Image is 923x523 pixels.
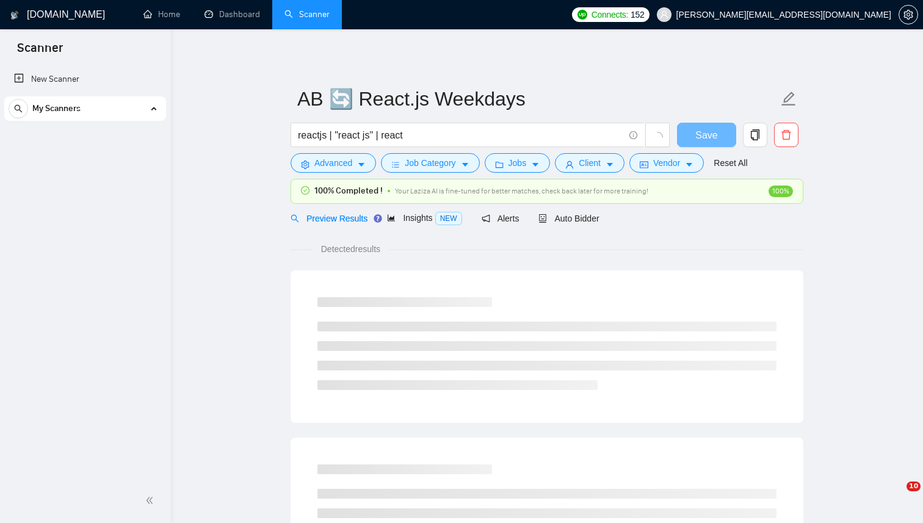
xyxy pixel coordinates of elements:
span: search [291,214,299,223]
button: settingAdvancedcaret-down [291,153,376,173]
span: Insights [387,213,461,223]
button: userClientcaret-down [555,153,624,173]
span: Save [695,128,717,143]
img: logo [10,5,19,25]
span: My Scanners [32,96,81,121]
span: copy [744,129,767,140]
span: caret-down [461,160,469,169]
span: NEW [435,212,462,225]
span: caret-down [606,160,614,169]
iframe: Intercom live chat [881,482,911,511]
span: Connects: [592,8,628,21]
span: folder [495,160,504,169]
span: edit [781,91,797,107]
a: homeHome [143,9,180,20]
span: loading [652,132,663,143]
span: caret-down [685,160,693,169]
span: Alerts [482,214,519,223]
span: Your Laziza AI is fine-tuned for better matches, check back later for more training! [395,187,648,195]
span: Job Category [405,156,455,170]
span: 100% Completed ! [314,184,383,198]
span: Jobs [509,156,527,170]
span: delete [775,129,798,140]
span: 100% [769,186,793,197]
span: caret-down [531,160,540,169]
span: Auto Bidder [538,214,599,223]
button: copy [743,123,767,147]
span: check-circle [301,186,309,195]
button: Save [677,123,736,147]
span: Detected results [313,242,389,256]
button: delete [774,123,798,147]
span: Vendor [653,156,680,170]
a: setting [899,10,918,20]
a: searchScanner [284,9,330,20]
a: New Scanner [14,67,156,92]
input: Search Freelance Jobs... [298,128,624,143]
button: idcardVendorcaret-down [629,153,704,173]
span: caret-down [357,160,366,169]
button: setting [899,5,918,24]
span: info-circle [629,131,637,139]
span: bars [391,160,400,169]
span: search [9,104,27,113]
span: setting [301,160,309,169]
span: 152 [631,8,644,21]
span: Preview Results [291,214,367,223]
div: Tooltip anchor [372,213,383,224]
span: area-chart [387,214,396,222]
span: Client [579,156,601,170]
button: search [9,99,28,118]
span: Scanner [7,39,73,65]
a: dashboardDashboard [205,9,260,20]
span: double-left [145,494,157,507]
span: robot [538,214,547,223]
span: user [660,10,668,19]
span: Advanced [314,156,352,170]
img: upwork-logo.png [577,10,587,20]
span: idcard [640,160,648,169]
li: New Scanner [4,67,166,92]
span: 10 [907,482,921,491]
span: user [565,160,574,169]
a: Reset All [714,156,747,170]
button: folderJobscaret-down [485,153,551,173]
span: notification [482,214,490,223]
button: barsJob Categorycaret-down [381,153,479,173]
input: Scanner name... [297,84,778,114]
li: My Scanners [4,96,166,126]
